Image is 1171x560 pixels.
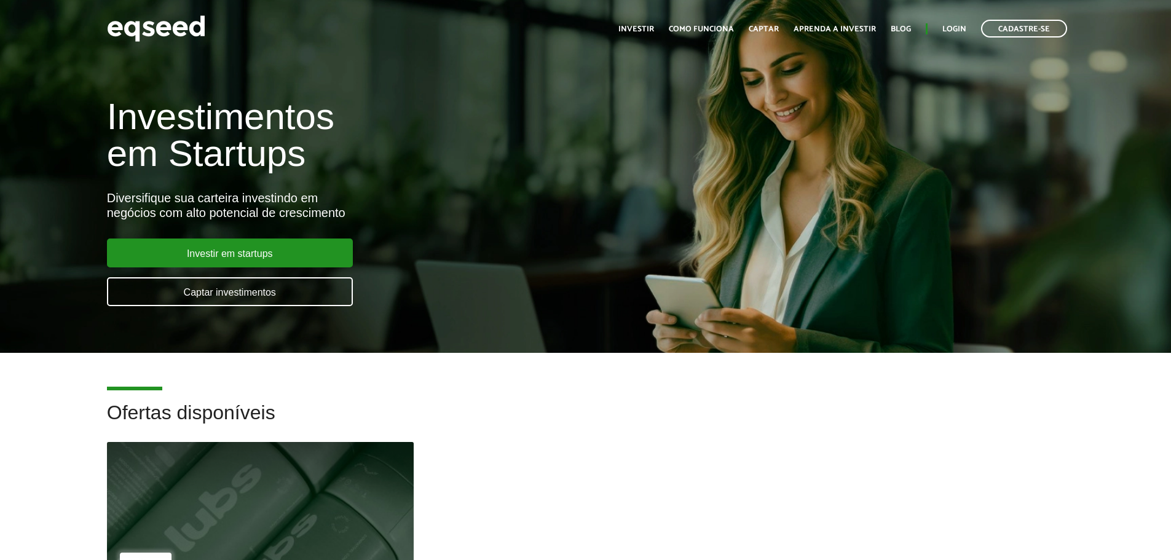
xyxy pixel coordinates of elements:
[891,25,911,33] a: Blog
[981,20,1067,37] a: Cadastre-se
[107,277,353,306] a: Captar investimentos
[749,25,779,33] a: Captar
[794,25,876,33] a: Aprenda a investir
[107,98,674,172] h1: Investimentos em Startups
[107,12,205,45] img: EqSeed
[669,25,734,33] a: Como funciona
[618,25,654,33] a: Investir
[942,25,966,33] a: Login
[107,191,674,220] div: Diversifique sua carteira investindo em negócios com alto potencial de crescimento
[107,239,353,267] a: Investir em startups
[107,402,1065,442] h2: Ofertas disponíveis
